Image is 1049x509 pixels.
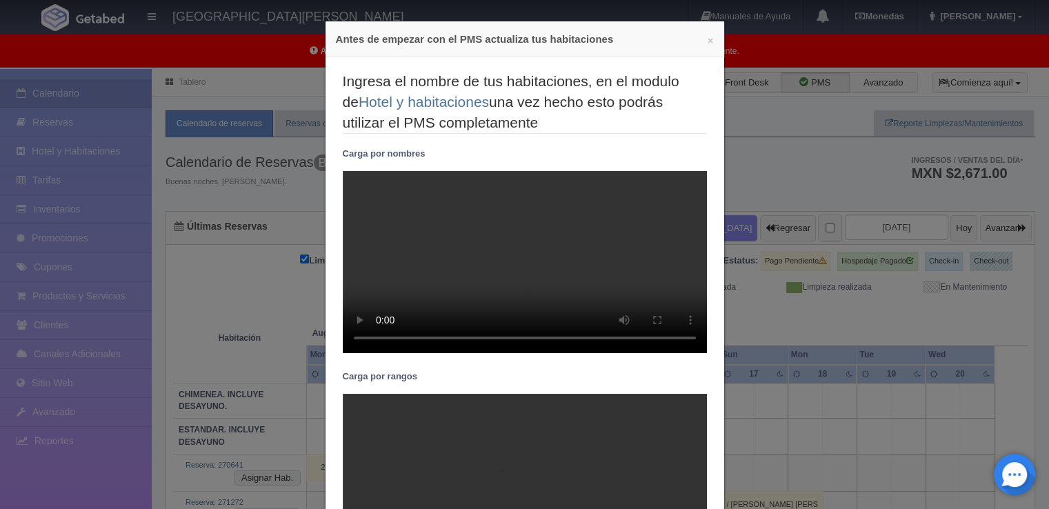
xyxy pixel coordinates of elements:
[336,32,714,46] h4: Antes de empezar con el PMS actualiza tus habitaciones
[343,171,707,353] video: Your browser does not support HTML5 video.
[343,370,417,383] label: Carga por rangos
[343,71,707,134] legend: Ingresa el nombre de tus habitaciones, en el modulo de una vez hecho esto podrás utilizar el PMS ...
[343,148,426,161] label: Carga por nombres
[359,94,489,110] a: Hotel y habitaciones
[708,35,714,46] button: ×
